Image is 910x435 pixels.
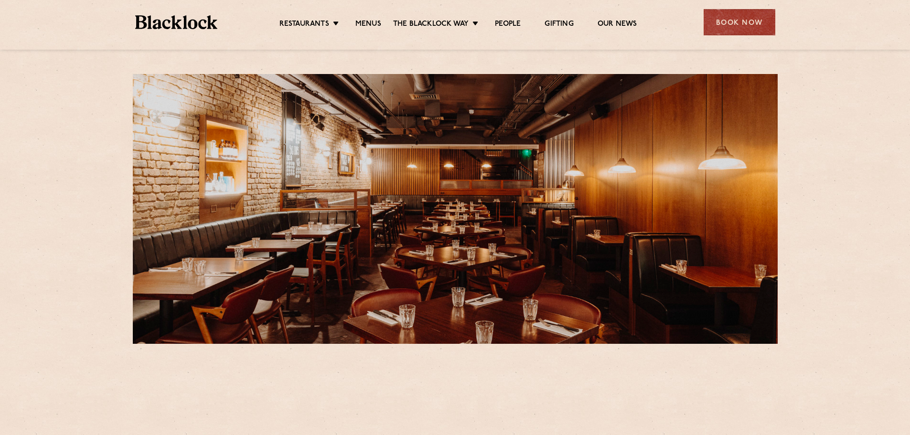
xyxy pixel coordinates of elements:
[598,20,637,30] a: Our News
[135,15,218,29] img: BL_Textured_Logo-footer-cropped.svg
[355,20,381,30] a: Menus
[279,20,329,30] a: Restaurants
[545,20,573,30] a: Gifting
[495,20,521,30] a: People
[393,20,469,30] a: The Blacklock Way
[704,9,775,35] div: Book Now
